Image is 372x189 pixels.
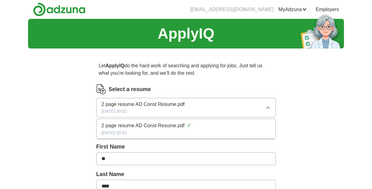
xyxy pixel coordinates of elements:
[101,130,271,136] div: [DATE] 00:02
[279,6,307,13] a: MyAdzuna
[187,121,192,130] span: ✓
[109,85,151,94] label: Select a resume
[96,143,276,151] label: First Name
[96,60,276,79] p: Let do the hard work of searching and applying for jobs. Just tell us what you're looking for, an...
[101,122,184,129] span: 2 page resume AD Const Resume.pdf
[96,84,106,94] img: CV Icon
[96,170,276,178] label: Last Name
[96,98,276,117] button: 2 page resume AD Const Resume.pdf[DATE] 00:02
[190,6,274,13] li: [EMAIL_ADDRESS][DOMAIN_NAME]
[158,23,214,45] h1: ApplyIQ
[101,108,127,115] span: [DATE] 00:02
[105,63,124,68] strong: ApplyIQ
[101,101,184,108] span: 2 page resume AD Const Resume.pdf
[33,2,85,16] img: Adzuna logo
[316,6,339,13] a: Employers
